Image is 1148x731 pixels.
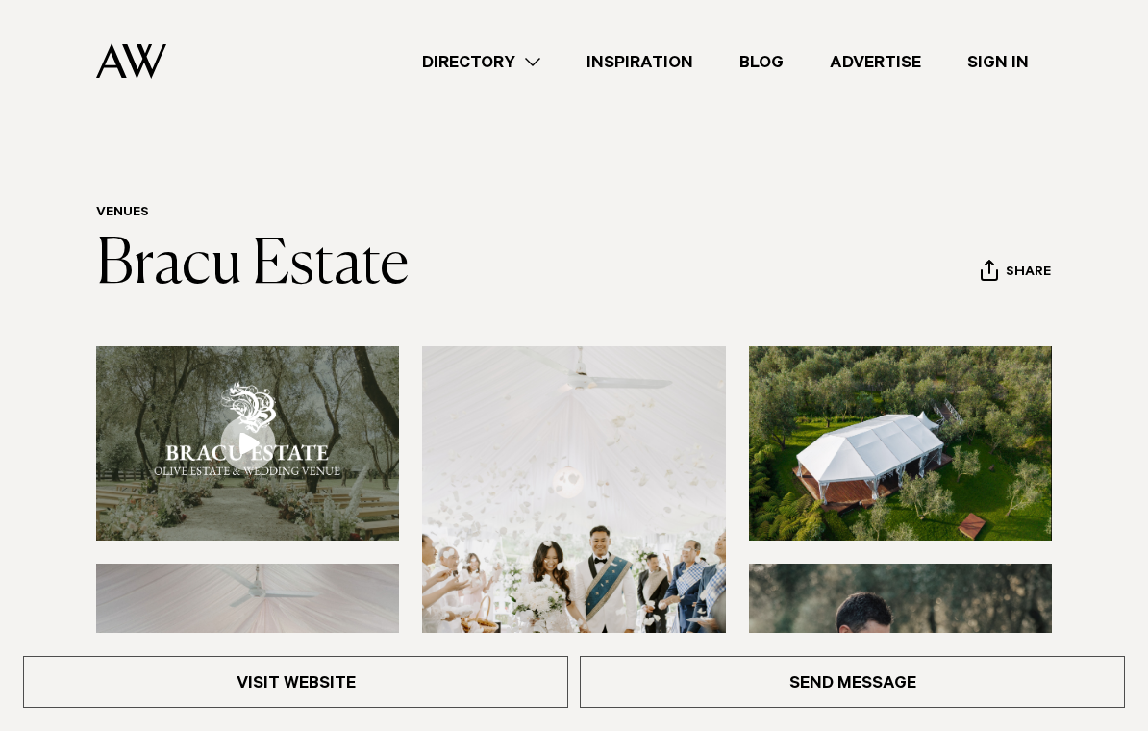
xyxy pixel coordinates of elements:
a: Bracu Estate [96,235,409,296]
img: Auckland Weddings Logo [96,43,166,79]
button: Share [980,259,1052,288]
span: Share [1006,265,1051,283]
a: Directory [399,49,563,75]
a: Venues [96,206,149,221]
a: Sign In [944,49,1052,75]
img: marquee wedding bracu estate [749,346,1052,541]
a: Visit Website [23,656,568,708]
a: Inspiration [563,49,716,75]
a: Advertise [807,49,944,75]
a: Blog [716,49,807,75]
a: Send Message [580,656,1125,708]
